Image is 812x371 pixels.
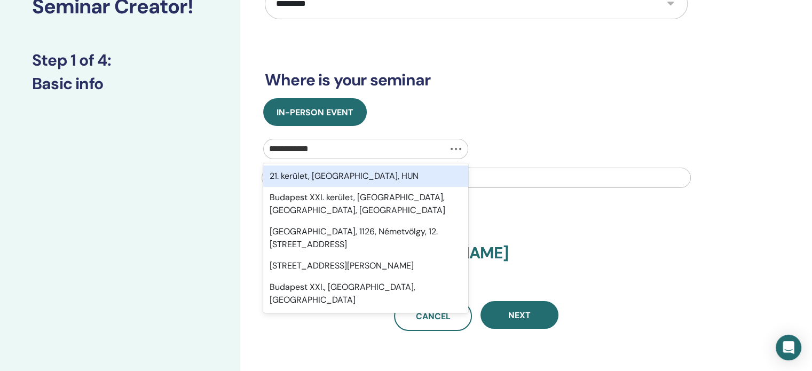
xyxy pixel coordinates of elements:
[277,107,353,118] span: In-Person Event
[263,277,468,311] div: Budapest XXI., [GEOGRAPHIC_DATA], [GEOGRAPHIC_DATA]
[263,98,367,126] button: In-Person Event
[265,220,688,239] h3: Confirm your details
[263,165,468,187] div: 21. kerület, [GEOGRAPHIC_DATA], HUN
[480,301,558,329] button: Next
[32,51,208,70] h3: Step 1 of 4 :
[394,301,472,331] a: Cancel
[263,221,468,255] div: [GEOGRAPHIC_DATA], 1126, Németvölgy, 12. [STREET_ADDRESS]
[776,335,801,360] div: Open Intercom Messenger
[508,310,531,321] span: Next
[265,70,688,90] h3: Where is your seminar
[263,255,468,277] div: [STREET_ADDRESS][PERSON_NAME]
[416,311,451,322] span: Cancel
[32,74,208,93] h3: Basic info
[265,243,688,275] h3: Basic DNA with [PERSON_NAME]
[263,187,468,221] div: Budapest XXI. kerület, [GEOGRAPHIC_DATA], [GEOGRAPHIC_DATA], [GEOGRAPHIC_DATA]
